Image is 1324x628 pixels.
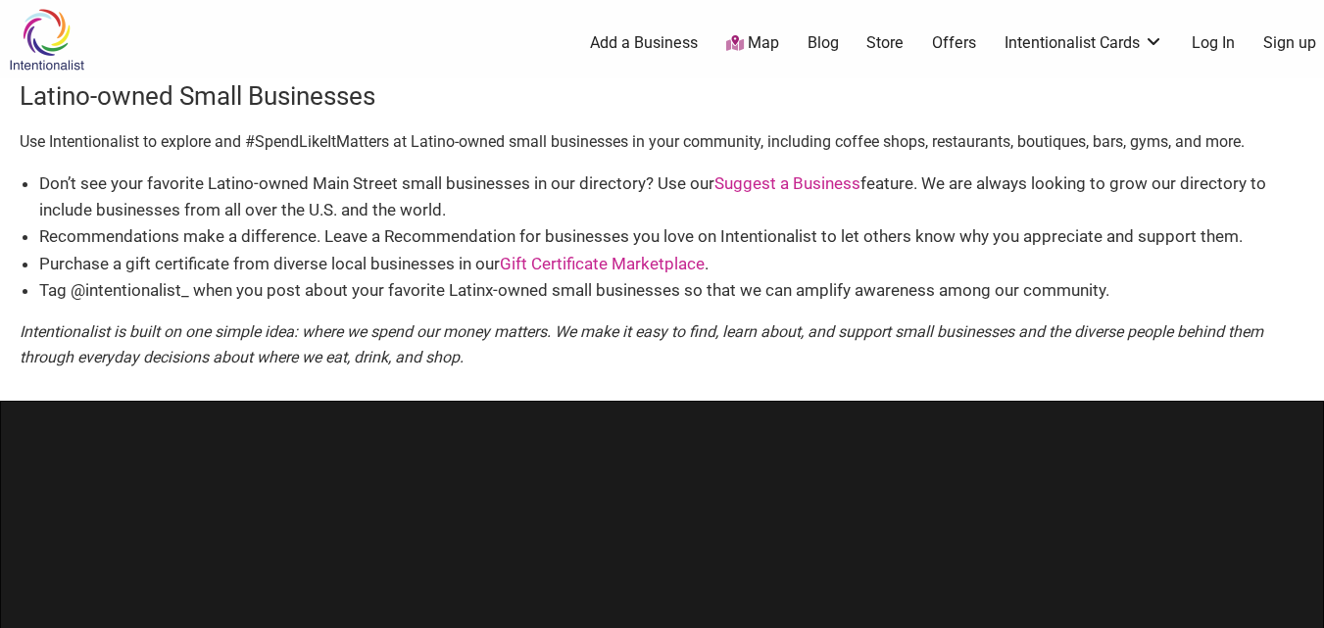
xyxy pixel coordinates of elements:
a: Gift Certificate Marketplace [500,254,705,273]
li: Tag @intentionalist_ when you post about your favorite Latinx-owned small businesses so that we c... [39,277,1304,304]
em: Intentionalist is built on one simple idea: where we spend our money matters. We make it easy to ... [20,322,1263,366]
a: Offers [932,32,976,54]
li: Recommendations make a difference. Leave a Recommendation for businesses you love on Intentionali... [39,223,1304,250]
a: Add a Business [590,32,698,54]
a: Store [866,32,904,54]
a: Map [726,32,779,55]
h3: Latino-owned Small Businesses [20,78,1304,114]
a: Intentionalist Cards [1005,32,1163,54]
li: Don’t see your favorite Latino-owned Main Street small businesses in our directory? Use our featu... [39,170,1304,223]
a: Log In [1192,32,1235,54]
li: Purchase a gift certificate from diverse local businesses in our . [39,251,1304,277]
a: Sign up [1263,32,1316,54]
a: Blog [808,32,839,54]
a: Suggest a Business [714,173,860,193]
p: Use Intentionalist to explore and #SpendLikeItMatters at Latino-owned small businesses in your co... [20,129,1304,155]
